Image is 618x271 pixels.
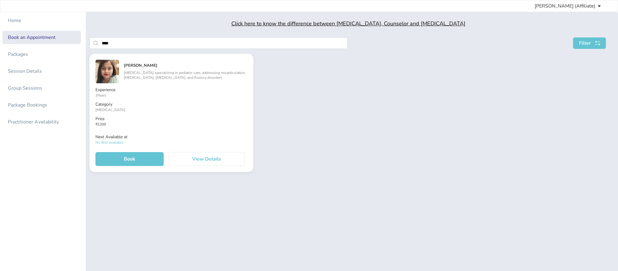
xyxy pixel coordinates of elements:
p: Experience [95,87,247,93]
img: search111.svg [593,40,602,46]
span: [MEDICAL_DATA] [95,107,125,112]
p: 3 Years [95,93,247,98]
div: Package Bookings [8,101,47,109]
div: Packages [8,51,28,58]
span: [PERSON_NAME] (Affiliate) [535,2,595,10]
div: Session Details [8,68,42,75]
div: Book an Appointment [8,34,56,41]
div: Home [8,17,21,24]
button: Book [95,152,164,166]
p: Price [95,116,247,122]
p: ₹ 1200 [95,122,247,127]
span: Click here to know the difference between [MEDICAL_DATA], Counselor and [MEDICAL_DATA] [231,20,465,27]
div: Practitioner Availability [8,118,59,126]
p: Category [95,101,247,107]
button: View Details [169,152,245,166]
span: Filter [579,40,591,47]
p: Next Available at [95,134,247,140]
img: image [95,60,119,83]
div: Group Sessions [8,84,42,92]
p: [MEDICAL_DATA] specializing in pediatric care, addressing misarticulation, [MEDICAL_DATA], [MEDIC... [124,70,247,80]
p: No Slot available [95,140,247,145]
h5: [PERSON_NAME] [124,63,247,68]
